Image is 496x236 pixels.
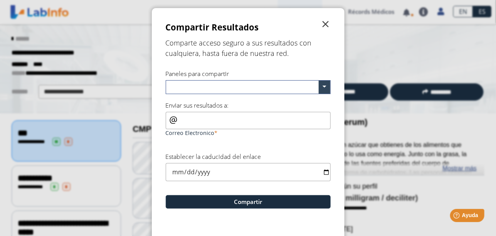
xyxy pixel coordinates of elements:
[166,69,229,78] label: Paneles para compartir
[166,152,261,161] label: Establecer la caducidad del enlace
[166,195,331,209] button: Compartir
[166,129,331,137] label: Correo Electronico
[321,20,331,29] span: 
[166,21,259,34] h3: Compartir Resultados
[166,38,331,59] h5: Comparte acceso seguro a sus resultados con cualquiera, hasta fuera de nuestra red.
[166,101,229,110] label: Enviar sus resultados a:
[427,206,488,228] iframe: Help widget launcher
